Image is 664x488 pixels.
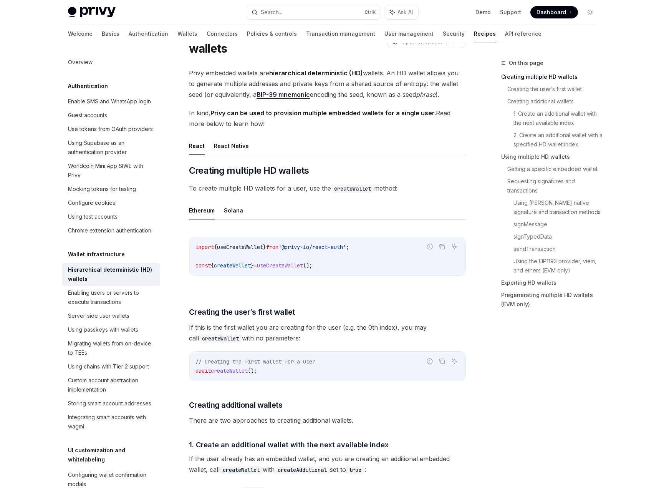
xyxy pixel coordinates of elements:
a: Mocking tokens for testing [62,182,160,196]
span: const [195,262,211,269]
a: sendTransaction [513,243,603,255]
a: Using passkeys with wallets [62,323,160,337]
div: Hierarchical deterministic (HD) wallets [68,265,156,284]
a: Getting a specific embedded wallet [507,163,603,175]
a: Configure cookies [62,196,160,210]
strong: Privy can be used to provision multiple embedded wallets for a single user. [210,109,436,117]
a: Using Supabase as an authentication provider [62,136,160,159]
button: Report incorrect code [425,242,435,252]
span: createWallet [211,367,248,374]
a: 1. Create an additional wallet with the next available index [513,108,603,129]
span: In kind, Read more below to learn how! [189,108,466,129]
span: Ctrl K [364,9,376,15]
span: If the user already has an embedded wallet, and you are creating an additional embedded wallet, c... [189,453,466,475]
button: Ask AI [384,5,418,19]
code: createAdditional [275,466,330,474]
span: There are two approaches to creating additional wallets. [189,415,466,426]
span: createWallet [214,262,251,269]
button: Search...CtrlK [246,5,381,19]
div: Custom account abstraction implementation [68,376,156,394]
a: Overview [62,55,160,69]
a: Security [443,25,465,43]
div: Storing smart account addresses [68,399,151,408]
div: Integrating smart accounts with wagmi [68,413,156,431]
a: signTypedData [513,231,603,243]
span: { [214,244,217,251]
button: Report incorrect code [425,356,435,366]
div: Worldcoin Mini App SIWE with Privy [68,161,156,180]
span: 1. Create an additional wallet with the next available index [189,440,389,450]
a: Custom account abstraction implementation [62,373,160,397]
span: (); [303,262,312,269]
span: (); [248,367,257,374]
a: Dashboard [530,6,578,18]
a: Wallets [177,25,197,43]
a: Creating multiple HD wallets [501,71,603,83]
a: Connectors [207,25,238,43]
a: Policies & controls [247,25,297,43]
span: On this page [509,58,543,68]
span: useCreateWallet [217,244,263,251]
a: Requesting signatures and transactions [507,175,603,197]
a: Server-side user wallets [62,309,160,323]
a: Use tokens from OAuth providers [62,122,160,136]
a: Enable SMS and WhatsApp login [62,95,160,108]
a: signMessage [513,218,603,231]
span: from [266,244,278,251]
div: Using passkeys with wallets [68,325,138,334]
span: Creating the user’s first wallet [189,307,295,317]
a: Transaction management [306,25,375,43]
div: Using test accounts [68,212,118,221]
div: Overview [68,58,93,67]
a: BIP-39 mnemonic [257,91,310,99]
a: 2. Create an additional wallet with a specified HD wallet index [513,129,603,151]
div: Chrome extension authentication [68,226,151,235]
a: Worldcoin Mini App SIWE with Privy [62,159,160,182]
span: // Creating the first wallet for a user [195,358,315,365]
a: Demo [475,8,491,16]
a: Basics [102,25,119,43]
span: If this is the first wallet you are creating for the user (e.g. the 0th index), you may call with... [189,322,466,344]
span: Privy embedded wallets are wallets. An HD wallet allows you to generate multiple addresses and pr... [189,68,466,100]
button: Copy the contents from the code block [437,242,447,252]
span: To create multiple HD wallets for a user, use the method: [189,183,466,194]
span: await [195,367,211,374]
a: Creating the user’s first wallet [507,83,603,95]
a: Migrating wallets from on-device to TEEs [62,337,160,360]
span: } [263,244,266,251]
a: Exporting HD wallets [501,277,603,289]
a: Using the EIP1193 provider, viem, and ethers (EVM only) [513,255,603,277]
div: Enabling users or servers to execute transactions [68,288,156,307]
a: Authentication [129,25,168,43]
strong: hierarchical deterministic (HD) [269,69,363,77]
a: Integrating smart accounts with wagmi [62,410,160,433]
h5: UI customization and whitelabeling [68,446,160,464]
code: createWallet [331,184,374,193]
a: Using test accounts [62,210,160,224]
span: Dashboard [536,8,566,16]
code: true [346,466,364,474]
a: Guest accounts [62,108,160,122]
button: Ask AI [449,242,459,252]
div: Mocking tokens for testing [68,184,136,194]
button: Solana [224,201,243,219]
div: Configure cookies [68,198,115,207]
a: Hierarchical deterministic (HD) wallets [62,263,160,286]
span: Creating multiple HD wallets [189,164,309,177]
img: light logo [68,7,116,18]
span: ; [346,244,349,251]
button: React Native [214,137,249,155]
a: User management [384,25,434,43]
span: } [251,262,254,269]
a: Support [500,8,521,16]
a: Creating additional wallets [507,95,603,108]
a: Welcome [68,25,93,43]
em: phrase [416,91,435,98]
button: Ask AI [449,356,459,366]
span: Ask AI [397,8,413,16]
a: Chrome extension authentication [62,224,160,237]
span: useCreateWallet [257,262,303,269]
div: Using chains with Tier 2 support [68,362,149,371]
div: Enable SMS and WhatsApp login [68,97,151,106]
div: Guest accounts [68,111,107,120]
